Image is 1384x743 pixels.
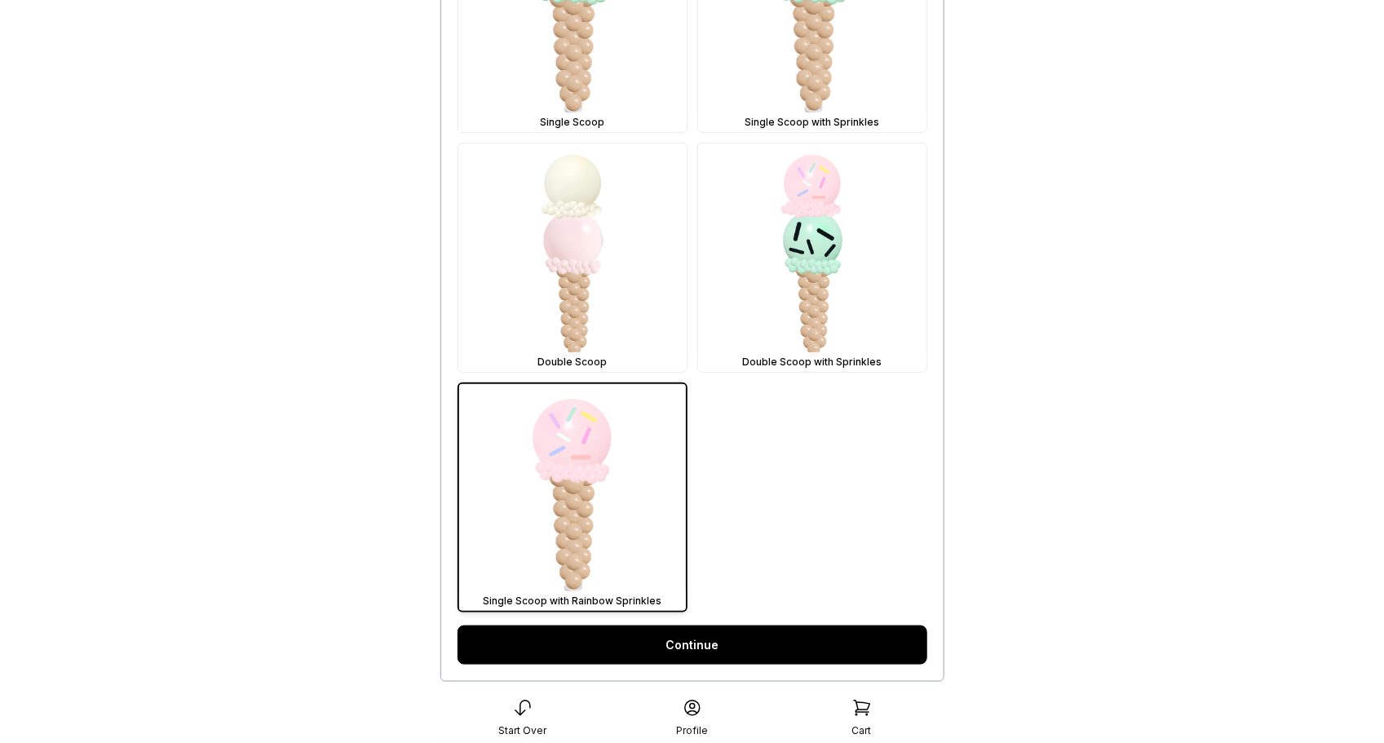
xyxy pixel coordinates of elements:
div: Profile [676,724,708,737]
div: Start Over [498,724,546,737]
img: Double Scoop [458,144,687,372]
div: Double Scoop with Sprinkles [701,356,923,369]
div: Single Scoop with Rainbow Sprinkles [462,595,683,608]
div: Single Scoop [462,116,683,129]
div: Double Scoop [462,356,683,369]
img: Single Scoop with Rainbow Sprinkles [459,384,686,611]
div: Cart [852,724,872,737]
a: Continue [458,626,927,665]
div: Single Scoop with Sprinkles [701,116,923,129]
img: Double Scoop with Sprinkles [698,144,926,372]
